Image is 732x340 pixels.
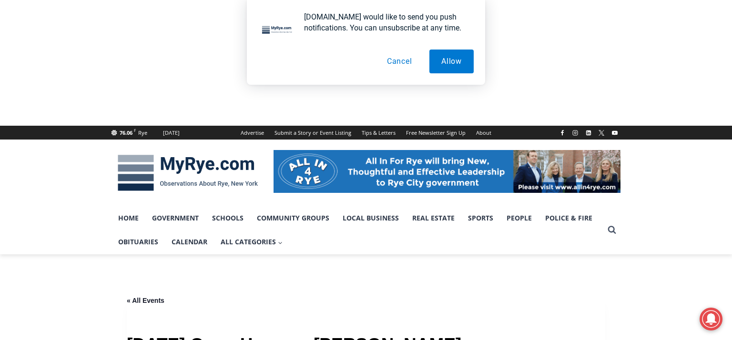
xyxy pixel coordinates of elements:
[250,206,336,230] a: Community Groups
[539,206,599,230] a: Police & Fire
[205,206,250,230] a: Schools
[145,206,205,230] a: Government
[134,128,136,133] span: F
[596,127,607,139] a: X
[500,206,539,230] a: People
[127,297,164,304] a: « All Events
[401,126,471,140] a: Free Newsletter Sign Up
[375,50,424,73] button: Cancel
[429,50,474,73] button: Allow
[138,129,147,137] div: Rye
[112,206,603,254] nav: Primary Navigation
[112,206,145,230] a: Home
[112,148,264,198] img: MyRye.com
[165,230,214,254] a: Calendar
[356,126,401,140] a: Tips & Letters
[221,237,283,247] span: All Categories
[471,126,497,140] a: About
[406,206,461,230] a: Real Estate
[112,230,165,254] a: Obituaries
[609,127,620,139] a: YouTube
[120,129,132,136] span: 76.06
[235,126,497,140] nav: Secondary Navigation
[461,206,500,230] a: Sports
[296,11,474,33] div: [DOMAIN_NAME] would like to send you push notifications. You can unsubscribe at any time.
[214,230,289,254] a: All Categories
[336,206,406,230] a: Local Business
[163,129,180,137] div: [DATE]
[603,221,620,239] button: View Search Form
[258,11,296,50] img: notification icon
[235,126,269,140] a: Advertise
[583,127,594,139] a: Linkedin
[557,127,568,139] a: Facebook
[269,126,356,140] a: Submit a Story or Event Listing
[274,150,620,193] img: All in for Rye
[569,127,581,139] a: Instagram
